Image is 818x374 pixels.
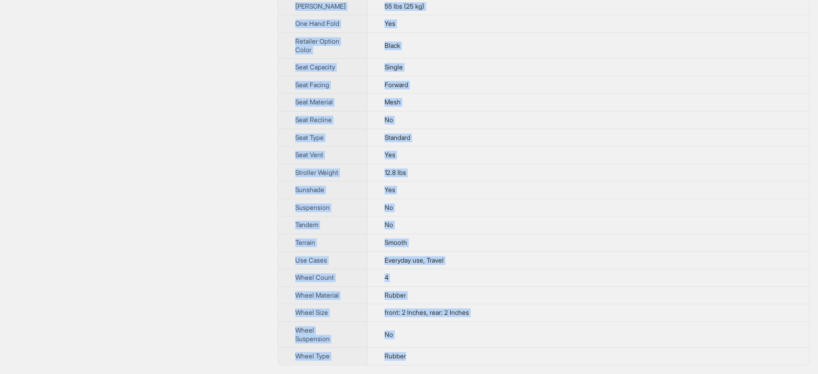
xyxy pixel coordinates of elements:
[385,151,395,159] span: Yes
[295,186,324,194] span: Sunshade
[295,116,332,124] span: Seat Recline
[295,291,339,299] span: Wheel Material
[385,186,395,194] span: Yes
[295,203,330,211] span: Suspension
[385,352,406,360] span: Rubber
[295,81,329,89] span: Seat Facing
[295,326,330,343] span: Wheel Suspension
[295,63,335,71] span: Seat Capacity
[295,151,323,159] span: Seat Vent
[295,352,330,360] span: Wheel Type
[295,98,333,106] span: Seat Material
[385,273,388,281] span: 4
[295,19,339,27] span: One Hand Fold
[385,41,400,50] span: Black
[295,37,339,54] span: Retailer Option Color
[385,168,406,177] span: 12.8 lbs
[295,256,327,264] span: Use Cases
[385,81,408,89] span: Forward
[295,168,338,177] span: Stroller Weight
[385,238,407,246] span: Smooth
[385,291,406,299] span: Rubber
[295,133,324,142] span: Seat Type
[295,273,334,281] span: Wheel Count
[385,98,401,106] span: Mesh
[385,63,403,71] span: Single
[385,116,393,124] span: No
[295,2,346,10] span: [PERSON_NAME]
[295,221,318,229] span: Tandem
[295,308,328,316] span: Wheel Size
[385,308,469,316] span: front: 2 Inches, rear: 2 Inches
[385,203,393,211] span: No
[385,19,395,27] span: Yes
[295,238,315,246] span: Terrain
[385,330,393,338] span: No
[385,2,424,10] span: 55 lbs (25 kg)
[385,256,444,264] span: Everyday use, Travel
[385,221,393,229] span: No
[385,133,410,142] span: Standard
